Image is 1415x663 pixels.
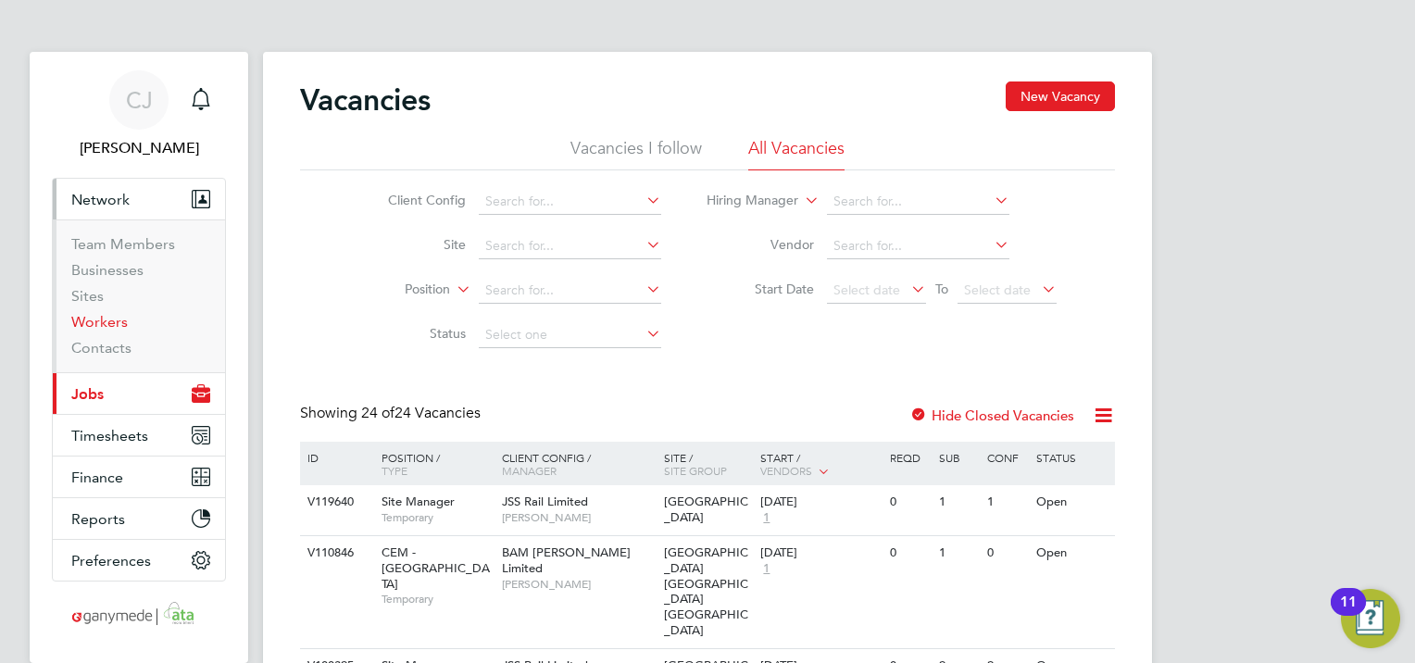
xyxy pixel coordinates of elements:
[71,510,125,528] span: Reports
[885,536,933,570] div: 0
[303,442,368,473] div: ID
[71,261,144,279] a: Businesses
[664,463,727,478] span: Site Group
[756,442,885,488] div: Start /
[71,313,128,331] a: Workers
[53,415,225,456] button: Timesheets
[382,592,493,607] span: Temporary
[71,552,151,569] span: Preferences
[300,81,431,119] h2: Vacancies
[71,287,104,305] a: Sites
[361,404,481,422] span: 24 Vacancies
[502,463,557,478] span: Manager
[52,70,226,159] a: CJ[PERSON_NAME]
[479,278,661,304] input: Search for...
[71,385,104,403] span: Jobs
[664,494,748,525] span: [GEOGRAPHIC_DATA]
[382,463,407,478] span: Type
[885,485,933,519] div: 0
[502,510,655,525] span: [PERSON_NAME]
[748,137,845,170] li: All Vacancies
[827,233,1009,259] input: Search for...
[659,442,757,486] div: Site /
[53,179,225,219] button: Network
[359,192,466,208] label: Client Config
[1032,485,1112,519] div: Open
[368,442,497,486] div: Position /
[300,404,484,423] div: Showing
[1341,589,1400,648] button: Open Resource Center, 11 new notifications
[71,191,130,208] span: Network
[497,442,659,486] div: Client Config /
[760,510,772,526] span: 1
[934,442,983,473] div: Sub
[707,281,814,297] label: Start Date
[964,281,1031,298] span: Select date
[664,544,748,638] span: [GEOGRAPHIC_DATA] [GEOGRAPHIC_DATA] [GEOGRAPHIC_DATA]
[53,498,225,539] button: Reports
[760,494,881,510] div: [DATE]
[359,325,466,342] label: Status
[71,339,131,357] a: Contacts
[71,469,123,486] span: Finance
[479,322,661,348] input: Select one
[382,494,455,509] span: Site Manager
[983,485,1031,519] div: 1
[67,600,212,630] img: ganymedesolutions-logo-retina.png
[930,277,954,301] span: To
[1032,442,1112,473] div: Status
[53,457,225,497] button: Finance
[52,137,226,159] span: Chris James
[344,281,450,299] label: Position
[1032,536,1112,570] div: Open
[983,536,1031,570] div: 0
[885,442,933,473] div: Reqd
[707,236,814,253] label: Vendor
[909,407,1074,424] label: Hide Closed Vacancies
[71,235,175,253] a: Team Members
[760,561,772,577] span: 1
[827,189,1009,215] input: Search for...
[479,189,661,215] input: Search for...
[502,577,655,592] span: [PERSON_NAME]
[71,427,148,444] span: Timesheets
[303,485,368,519] div: V119640
[760,463,812,478] span: Vendors
[52,600,226,630] a: Go to home page
[833,281,900,298] span: Select date
[359,236,466,253] label: Site
[983,442,1031,473] div: Conf
[382,510,493,525] span: Temporary
[1340,602,1357,626] div: 11
[53,540,225,581] button: Preferences
[126,88,153,112] span: CJ
[1006,81,1115,111] button: New Vacancy
[760,545,881,561] div: [DATE]
[361,404,394,422] span: 24 of
[479,233,661,259] input: Search for...
[382,544,490,592] span: CEM - [GEOGRAPHIC_DATA]
[934,485,983,519] div: 1
[502,544,631,576] span: BAM [PERSON_NAME] Limited
[53,219,225,372] div: Network
[570,137,702,170] li: Vacancies I follow
[303,536,368,570] div: V110846
[502,494,588,509] span: JSS Rail Limited
[53,373,225,414] button: Jobs
[692,192,798,210] label: Hiring Manager
[934,536,983,570] div: 1
[30,52,248,663] nav: Main navigation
